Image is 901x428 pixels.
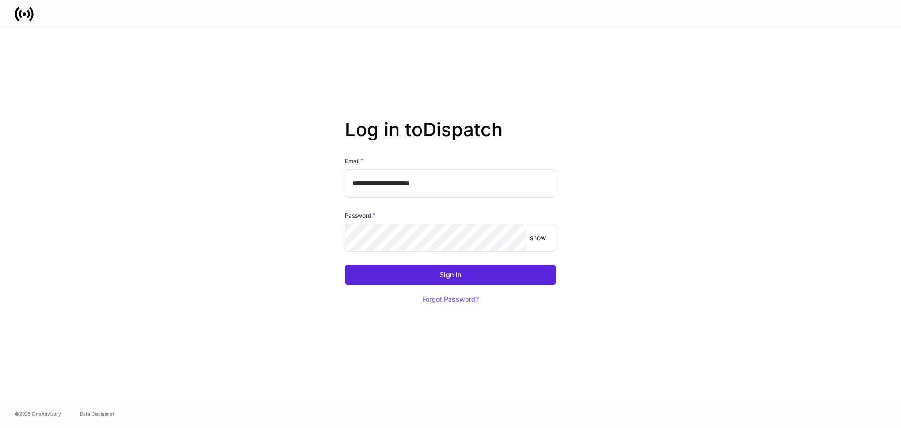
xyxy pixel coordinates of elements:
button: Forgot Password? [411,289,490,310]
button: Sign In [345,265,556,285]
h2: Log in to Dispatch [345,118,556,156]
div: Sign In [440,272,461,278]
div: Forgot Password? [422,296,479,303]
p: show [530,233,546,242]
h6: Password [345,210,375,220]
h6: Email [345,156,364,165]
span: © 2025 OneAdvisory [15,410,61,418]
a: Data Disclaimer [80,410,115,418]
